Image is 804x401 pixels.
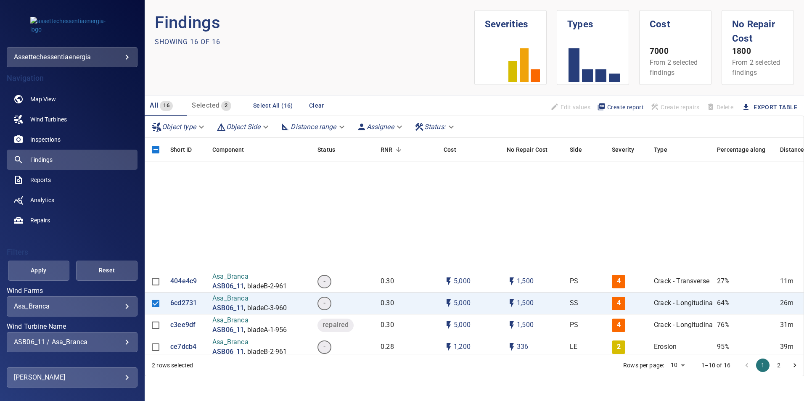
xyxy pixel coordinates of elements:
[517,320,534,330] p: 1,500
[170,298,197,308] a: 6cd2731
[155,37,220,47] p: Showing 16 of 16
[411,119,459,134] div: Status:
[570,298,578,308] p: SS
[244,282,287,291] p: , bladeB-2-961
[318,298,331,308] span: -
[212,138,244,161] div: Component
[155,10,474,35] p: Findings
[7,74,138,82] h4: Navigation
[739,359,803,372] nav: pagination navigation
[667,359,688,371] div: 10
[160,101,173,111] span: 16
[30,135,61,144] span: Inspections
[208,138,313,161] div: Component
[212,338,287,347] p: Asa_Branca
[717,342,730,352] p: 95%
[788,359,801,372] button: Go to next page
[7,47,138,67] div: assettechessentiaenergia
[7,150,138,170] a: findings active
[650,138,713,161] div: Type
[454,277,471,286] p: 5,000
[166,138,208,161] div: Short ID
[212,282,244,291] a: ASB06_11
[754,102,797,113] a: Export Table
[623,361,664,369] p: Rows per page:
[367,123,394,131] em: Assignee
[7,170,138,190] a: reports noActive
[212,347,244,357] a: ASB06_11
[250,98,296,113] button: Select All (16)
[608,138,650,161] div: Severity
[717,277,730,286] p: 27%
[566,138,608,161] div: Side
[170,277,197,286] a: 404e4c9
[317,320,354,330] span: repaired
[152,361,193,369] div: 2 rows selected
[150,101,158,109] span: All
[517,277,534,286] p: 1,500
[170,342,196,352] a: ce7dcb4
[717,138,765,161] div: Percentage along
[212,325,244,335] a: ASB06_11
[780,277,793,286] p: 11m
[30,17,114,34] img: assettechessentiaenergia-logo
[650,45,701,58] p: 7000
[507,342,517,352] svg: Auto impact
[30,176,51,184] span: Reports
[212,294,287,303] p: Asa_Branca
[7,288,138,294] label: Wind Farms
[654,277,709,286] p: Crack - Transverse
[612,138,634,161] div: Severity
[772,359,785,372] button: Go to page 2
[353,119,407,134] div: Assignee
[170,320,196,330] a: c3ee9df
[717,320,730,330] p: 76%
[594,100,647,114] button: Create report
[317,138,335,161] div: Status
[732,58,780,77] span: From 2 selected findings
[19,265,59,276] span: Apply
[502,138,566,161] div: No Repair Cost
[277,119,349,134] div: Distance range
[87,265,127,276] span: Reset
[780,298,793,308] p: 26m
[244,303,287,313] p: , bladeC-3-960
[713,138,776,161] div: Percentage along
[244,325,287,335] p: , bladeA-1-956
[517,298,534,308] p: 1,500
[148,119,209,134] div: Object type
[517,342,528,352] p: 336
[7,323,138,330] label: Wind Turbine Name
[212,303,244,313] a: ASB06_11
[381,320,394,330] p: 0.30
[617,342,621,352] p: 2
[485,11,536,32] h1: Severities
[756,359,770,372] button: page 1
[737,100,804,115] button: Export Table
[570,277,578,286] p: PS
[244,347,287,357] p: , bladeB-2-961
[221,101,231,111] span: 2
[717,298,730,308] p: 64%
[654,138,667,161] div: Type
[313,138,376,161] div: Status
[701,361,731,369] p: 1–10 of 16
[192,101,220,109] span: Selected
[732,11,783,45] h1: No Repair Cost
[162,123,196,131] em: Object type
[291,123,336,131] em: Distance range
[14,302,130,310] div: Asa_Branca
[570,138,582,161] div: Side
[444,342,454,352] svg: Auto cost
[439,138,502,161] div: Cost
[444,298,454,309] svg: Auto cost
[212,272,287,282] p: Asa_Branca
[14,50,130,64] div: assettechessentiaenergia
[7,210,138,230] a: repairs noActive
[570,342,577,352] p: LE
[7,190,138,210] a: analytics noActive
